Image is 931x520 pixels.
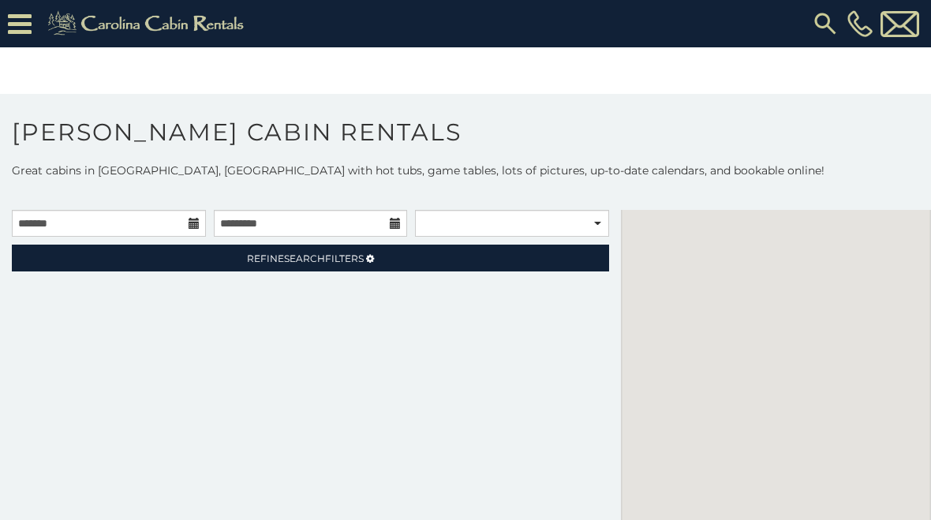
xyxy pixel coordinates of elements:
span: Search [284,253,325,264]
img: Khaki-logo.png [39,8,257,39]
a: [PHONE_NUMBER] [843,10,877,37]
span: Refine Filters [247,253,364,264]
a: RefineSearchFilters [12,245,609,271]
img: search-regular.svg [811,9,839,38]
